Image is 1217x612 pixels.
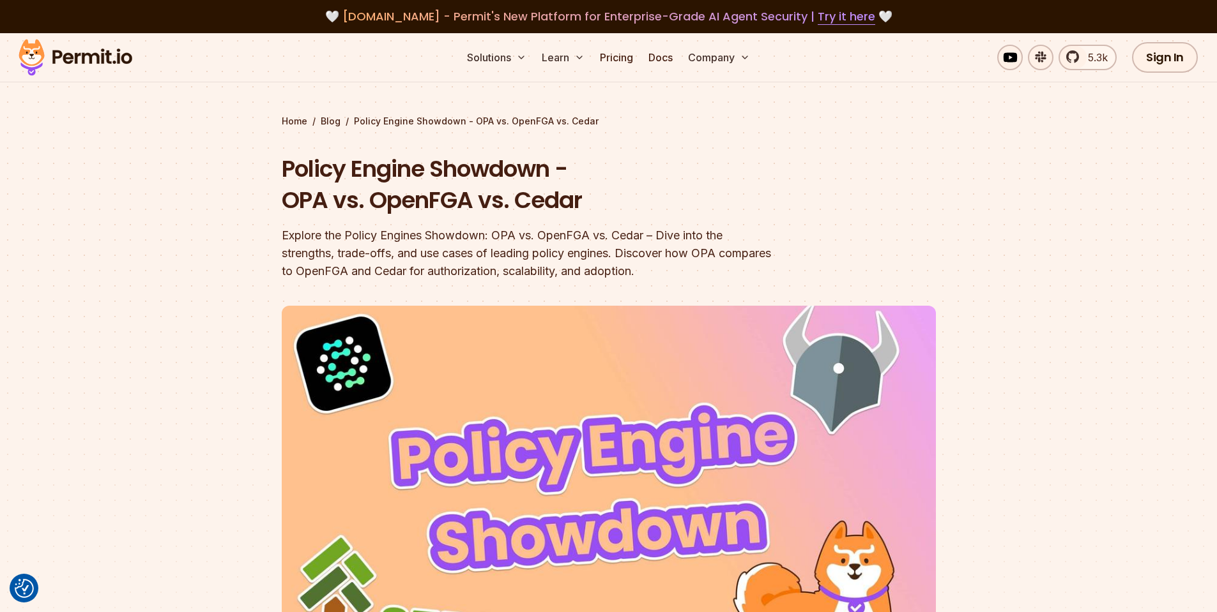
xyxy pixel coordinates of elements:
[462,45,532,70] button: Solutions
[15,579,34,598] img: Revisit consent button
[1080,50,1108,65] span: 5.3k
[321,115,341,128] a: Blog
[683,45,755,70] button: Company
[282,153,772,216] h1: Policy Engine Showdown - OPA vs. OpenFGA vs. Cedar
[643,45,678,70] a: Docs
[537,45,590,70] button: Learn
[595,45,638,70] a: Pricing
[15,579,34,598] button: Consent Preferences
[818,8,875,25] a: Try it here
[31,8,1186,26] div: 🤍 🤍
[282,115,307,128] a: Home
[13,36,138,79] img: Permit logo
[282,115,936,128] div: / /
[342,8,875,24] span: [DOMAIN_NAME] - Permit's New Platform for Enterprise-Grade AI Agent Security |
[1132,42,1198,73] a: Sign In
[282,227,772,280] div: Explore the Policy Engines Showdown: OPA vs. OpenFGA vs. Cedar – Dive into the strengths, trade-o...
[1059,45,1117,70] a: 5.3k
